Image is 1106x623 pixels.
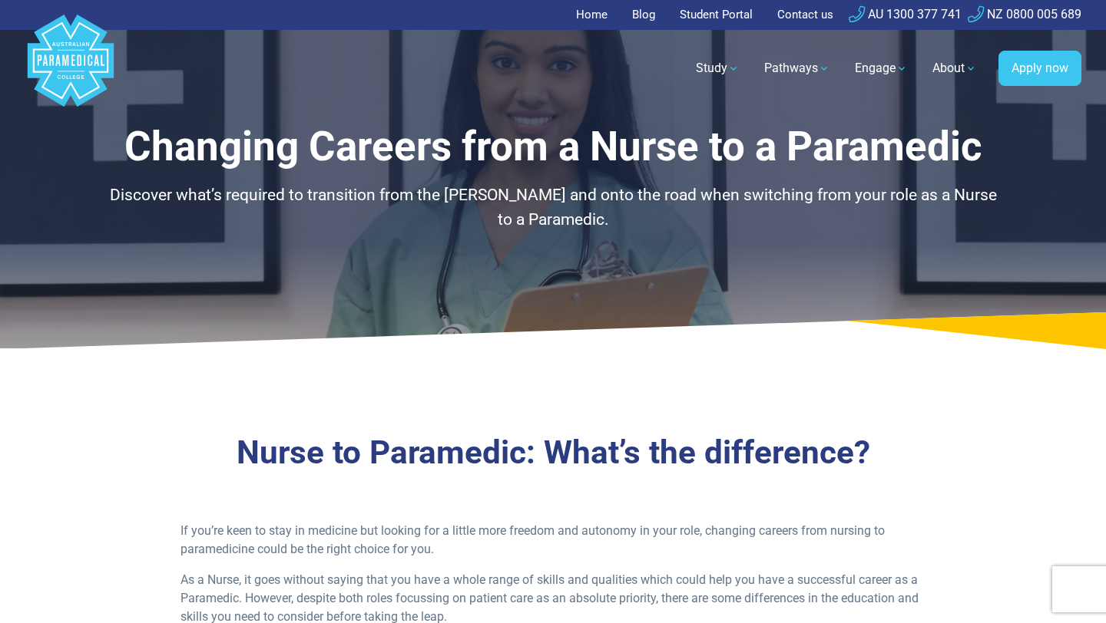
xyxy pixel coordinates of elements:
[687,47,749,90] a: Study
[755,47,839,90] a: Pathways
[998,51,1081,86] a: Apply now
[110,186,997,229] span: Discover what’s required to transition from the [PERSON_NAME] and onto the road when switching fr...
[849,7,962,21] a: AU 1300 377 741
[180,523,885,556] span: If you’re keen to stay in medicine but looking for a little more freedom and autonomy in your rol...
[25,30,117,107] a: Australian Paramedical College
[968,7,1081,21] a: NZ 0800 005 689
[104,123,1002,171] h1: Changing Careers from a Nurse to a Paramedic
[104,433,1002,473] h3: Nurse to Paramedic: What’s the difference?
[923,47,986,90] a: About
[846,47,917,90] a: Engage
